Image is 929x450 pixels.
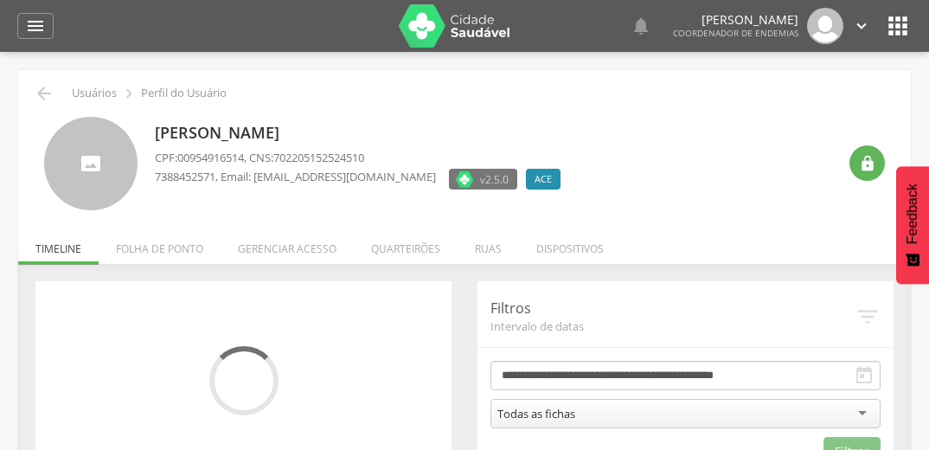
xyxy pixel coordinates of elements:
span: ACE [535,172,552,186]
span: 702205152524510 [273,150,364,165]
label: Versão do aplicativo [449,169,517,190]
p: [PERSON_NAME] [155,122,569,145]
i:  [854,365,875,386]
li: Folha de ponto [99,224,221,265]
i:  [25,16,46,36]
span: Feedback [905,183,920,244]
i:  [855,304,881,330]
i:  [631,16,651,36]
i:  [852,16,871,35]
span: 00954916514 [177,150,244,165]
p: , Email: [EMAIL_ADDRESS][DOMAIN_NAME] [155,169,436,185]
i:  [859,155,876,172]
span: Intervalo de datas [490,318,855,334]
a:  [852,8,871,44]
p: Filtros [490,299,855,318]
div: Todas as fichas [497,406,575,421]
p: [PERSON_NAME] [673,14,798,26]
li: Ruas [458,224,519,265]
span: v2.5.0 [480,170,509,188]
span: 7388452571 [155,169,215,184]
button: Feedback - Mostrar pesquisa [896,166,929,284]
i: Voltar [34,83,54,104]
p: CPF: , CNS: [155,150,569,166]
li: Gerenciar acesso [221,224,354,265]
i:  [884,12,912,40]
div: Resetar senha [849,145,885,181]
a:  [631,8,651,44]
p: Perfil do Usuário [141,87,227,100]
li: Dispositivos [519,224,621,265]
a:  [17,13,54,39]
p: Usuários [72,87,117,100]
i:  [119,84,138,103]
span: Coordenador de Endemias [673,27,798,39]
li: Quarteirões [354,224,458,265]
